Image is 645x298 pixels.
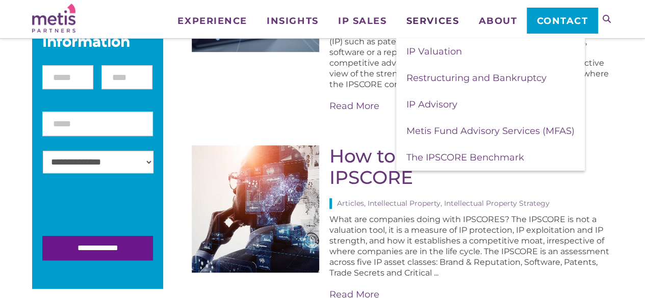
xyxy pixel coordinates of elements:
span: Services [406,16,459,25]
a: IP Advisory [396,91,585,118]
a: IP Valuation [396,38,585,65]
a: How to Harness Your IPSCORE [329,145,524,188]
a: Read More [329,100,613,113]
a: Contact [527,8,598,33]
span: IP Sales [338,16,386,25]
span: The IPSCORE Benchmark [406,152,524,163]
div: Articles, Intellectual Property, Intellectual Property Strategy [329,198,613,209]
img: Metis Partners [32,4,75,33]
span: Metis Fund Advisory Services (MFAS) [406,125,575,137]
span: IP Advisory [406,99,457,110]
div: In [DATE] innovation-driven economy, a company’s most valuable assets often aren’t physical—they’... [329,15,613,113]
span: Experience [177,16,247,25]
span: Contact [537,16,588,25]
a: Metis Fund Advisory Services (MFAS) [396,118,585,144]
span: IP Valuation [406,46,462,57]
span: About [478,16,517,25]
span: Insights [267,16,318,25]
a: The IPSCORE Benchmark [396,144,585,171]
a: Restructuring and Bankruptcy [396,65,585,91]
iframe: reCAPTCHA [42,188,197,228]
span: Restructuring and Bankruptcy [406,72,547,84]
